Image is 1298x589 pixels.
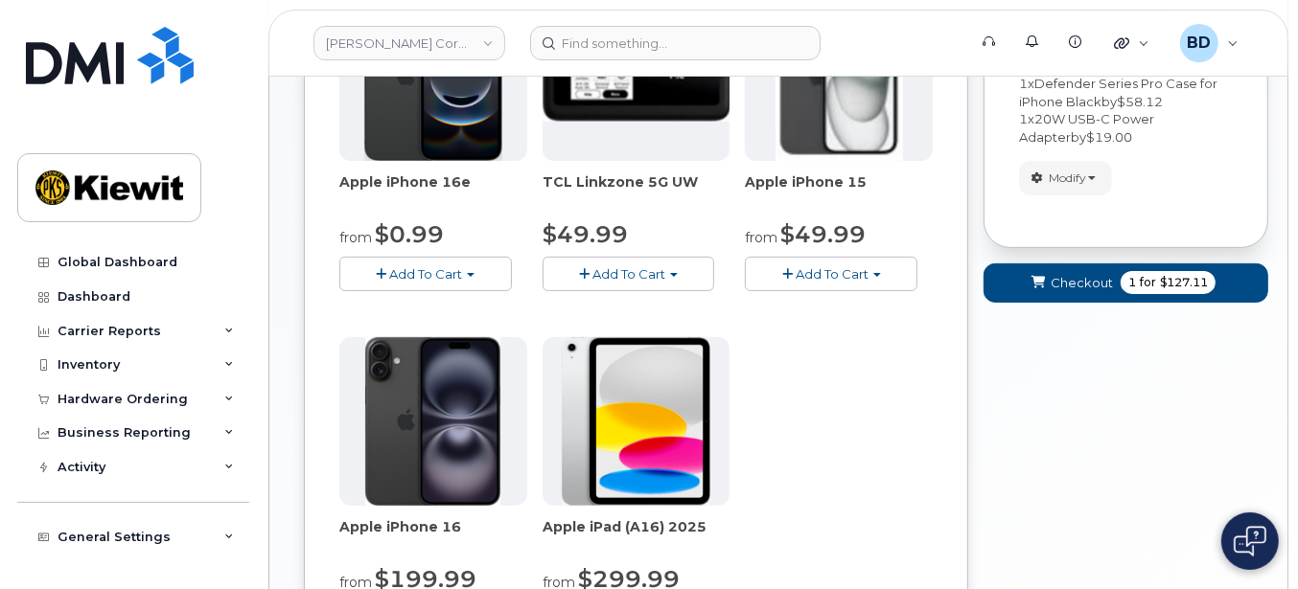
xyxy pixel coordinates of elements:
span: 1 [1019,76,1028,91]
div: Apple iPad (A16) 2025 [543,517,730,555]
span: 1 [1019,111,1028,126]
span: BD [1187,32,1211,55]
span: for [1136,274,1160,291]
div: Quicklinks [1101,24,1163,62]
div: TCL Linkzone 5G UW [543,172,730,211]
span: Add To Cart [592,266,665,282]
span: 20W USB-C Power Adapter [1019,111,1154,145]
span: Add To Cart [796,266,869,282]
button: Add To Cart [543,257,715,290]
span: $49.99 [543,220,628,248]
input: Find something... [530,26,821,60]
span: $127.11 [1160,274,1208,291]
img: ipad_11.png [562,337,710,506]
span: $0.99 [375,220,444,248]
div: Apple iPhone 15 [745,172,933,211]
span: Defender Series Pro Case for iPhone Black [1019,76,1217,109]
span: Add To Cart [389,266,462,282]
img: iphone_16_plus.png [365,337,500,506]
button: Checkout 1 for $127.11 [984,263,1268,303]
button: Add To Cart [339,257,512,290]
div: x by [1019,75,1233,110]
span: Modify [1049,170,1086,187]
span: 1 [1128,274,1136,291]
img: Open chat [1234,526,1266,556]
small: from [745,229,777,246]
a: Kiewit Corporation [313,26,505,60]
div: Apple iPhone 16e [339,172,527,211]
small: from [339,229,372,246]
button: Modify [1019,161,1112,194]
span: Checkout [1051,274,1113,292]
button: Add To Cart [745,257,917,290]
div: Barbara Dye [1167,24,1252,62]
span: $49.99 [780,220,866,248]
div: Apple iPhone 16 [339,517,527,555]
span: $19.00 [1086,129,1132,145]
span: $58.12 [1117,94,1163,109]
div: x by [1019,110,1233,146]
